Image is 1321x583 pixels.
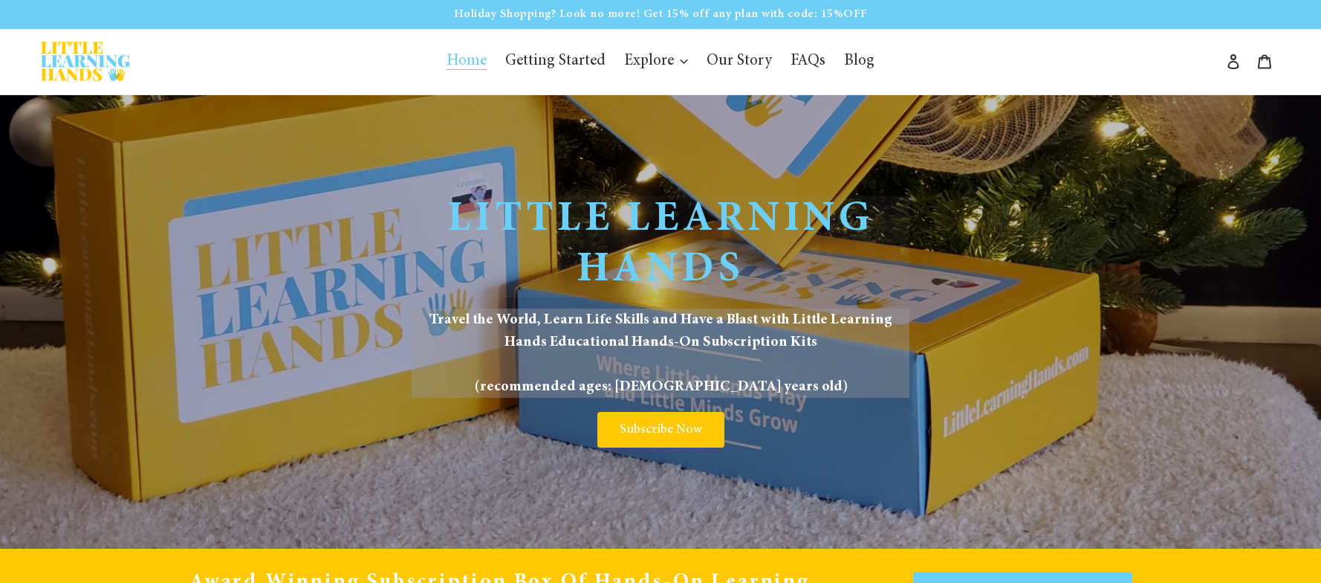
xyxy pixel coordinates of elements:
[791,54,825,70] span: FAQs
[699,48,779,76] a: Our Story
[412,309,909,398] span: Travel the World, Learn Life Skills and Have a Blast with Little Learning Hands Educational Hands...
[41,42,130,81] img: Little Learning Hands
[597,412,724,448] a: Subscribe Now
[447,54,487,70] span: Home
[505,54,606,70] span: Getting Started
[439,48,494,76] a: Home
[624,54,674,70] span: Explore
[837,48,882,76] a: Blog
[620,423,702,437] span: Subscribe Now
[498,48,613,76] a: Getting Started
[707,54,772,70] span: Our Story
[1,1,1320,27] p: Holiday Shopping? Look no more! Get 15% off any plan with code: 15%OFF
[617,48,695,76] button: Explore
[783,48,833,76] a: FAQs
[844,54,874,70] span: Blog
[447,199,874,292] span: Little Learning Hands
